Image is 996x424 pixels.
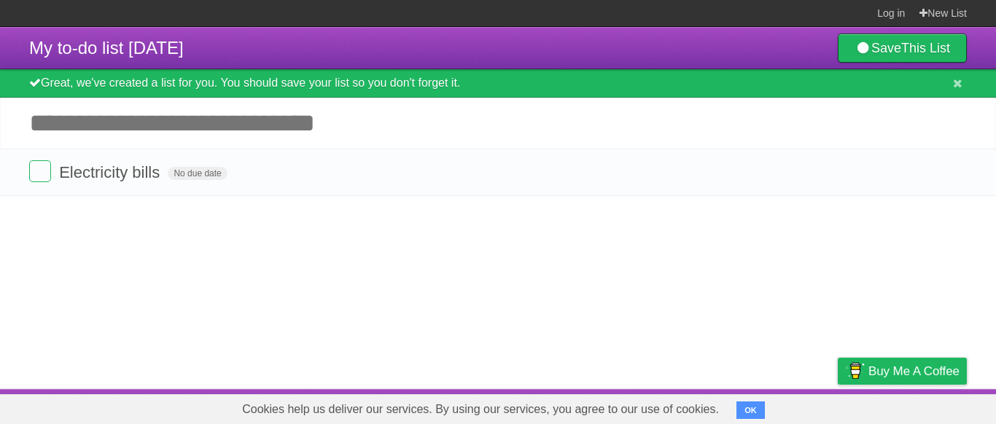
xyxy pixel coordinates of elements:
[29,160,51,182] label: Done
[838,358,967,385] a: Buy me a coffee
[875,393,967,420] a: Suggest a feature
[868,358,960,384] span: Buy me a coffee
[59,163,163,181] span: Electricity bills
[29,38,184,58] span: My to-do list [DATE]
[901,41,950,55] b: This List
[819,393,857,420] a: Privacy
[838,34,967,63] a: SaveThis List
[168,167,227,180] span: No due date
[644,393,674,420] a: About
[845,358,865,383] img: Buy me a coffee
[227,395,734,424] span: Cookies help us deliver our services. By using our services, you agree to our use of cookies.
[692,393,751,420] a: Developers
[736,401,765,419] button: OK
[769,393,801,420] a: Terms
